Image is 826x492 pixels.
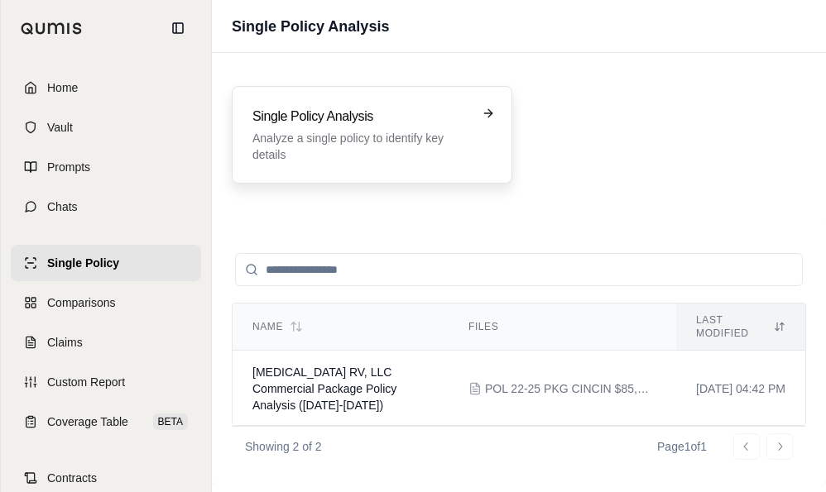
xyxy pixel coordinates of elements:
[11,189,201,225] a: Chats
[47,198,78,215] span: Chats
[485,380,651,397] span: POL 22-25 PKG CINCIN $85,171.pdf
[47,413,128,430] span: Coverage Table
[11,245,201,281] a: Single Policy
[47,334,83,351] span: Claims
[11,364,201,400] a: Custom Report
[232,15,389,38] h1: Single Policy Analysis
[47,159,90,175] span: Prompts
[47,374,125,390] span: Custom Report
[165,15,191,41] button: Collapse sidebar
[252,320,429,333] div: Name
[47,119,73,136] span: Vault
[47,79,78,96] span: Home
[252,130,468,163] p: Analyze a single policy to identify key details
[11,149,201,185] a: Prompts
[245,438,322,455] p: Showing 2 of 2
[252,365,396,412] span: ENCORE RV, LLC Commercial Package Policy Analysis (2022-2025)
[11,69,201,106] a: Home
[11,284,201,321] a: Comparisons
[47,294,115,311] span: Comparisons
[153,413,188,430] span: BETA
[11,324,201,361] a: Claims
[696,313,785,340] div: Last modified
[47,255,119,271] span: Single Policy
[449,303,676,351] th: Files
[21,22,83,35] img: Qumis Logo
[47,470,97,486] span: Contracts
[252,107,468,127] h3: Single Policy Analysis
[11,109,201,146] a: Vault
[657,438,707,455] div: Page 1 of 1
[676,351,805,428] td: [DATE] 04:42 PM
[11,404,201,440] a: Coverage TableBETA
